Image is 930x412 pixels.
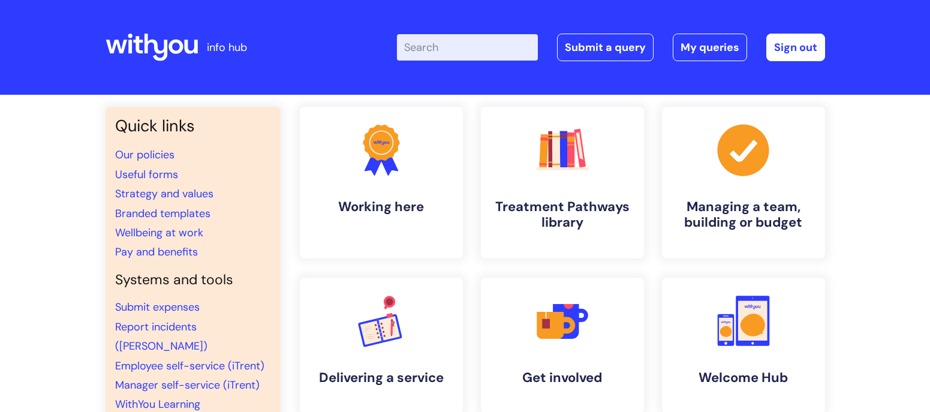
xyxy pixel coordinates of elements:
p: info hub [207,38,247,57]
a: Manager self-service (iTrent) [115,378,260,392]
h4: Get involved [490,370,634,386]
a: My queries [673,34,747,61]
h4: Systems and tools [115,272,271,288]
a: Our policies [115,148,174,162]
a: Treatment Pathways library [481,107,644,258]
h3: Quick links [115,116,271,136]
a: Strategy and values [115,187,213,201]
a: Pay and benefits [115,245,198,259]
h4: Managing a team, building or budget [672,199,815,231]
input: Search [397,34,538,61]
a: Branded templates [115,206,210,221]
a: Useful forms [115,167,178,182]
a: Submit a query [557,34,654,61]
a: Submit expenses [115,300,200,314]
div: | - [397,34,825,61]
a: Sign out [766,34,825,61]
a: Report incidents ([PERSON_NAME]) [115,320,207,353]
a: WithYou Learning [115,397,200,411]
a: Working here [300,107,463,258]
h4: Welcome Hub [672,370,815,386]
h4: Working here [309,199,453,215]
a: Employee self-service (iTrent) [115,359,264,373]
a: Managing a team, building or budget [662,107,825,258]
a: Wellbeing at work [115,225,203,240]
h4: Delivering a service [309,370,453,386]
h4: Treatment Pathways library [490,199,634,231]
